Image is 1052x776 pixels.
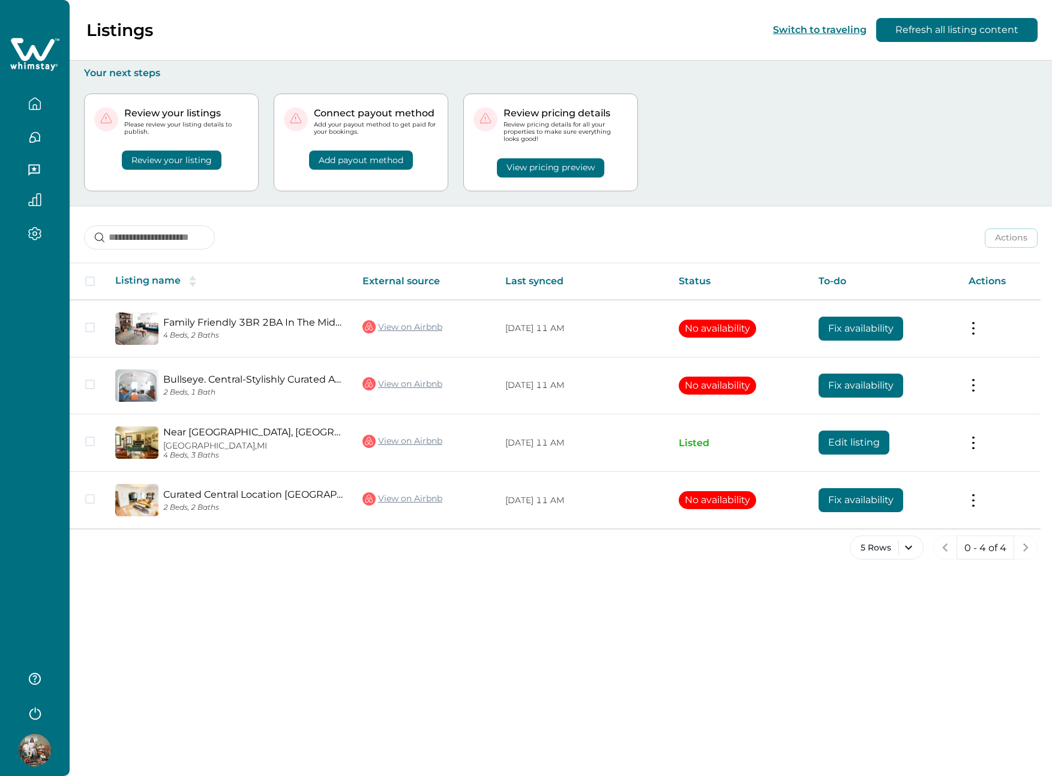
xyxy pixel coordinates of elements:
button: sorting [181,275,205,287]
button: Fix availability [819,374,903,398]
button: next page [1014,536,1038,560]
p: Connect payout method [314,107,438,119]
button: Fix availability [819,317,903,341]
button: No availability [679,491,756,509]
button: Refresh all listing content [876,18,1038,42]
p: 2 Beds, 2 Baths [163,503,343,512]
th: Last synced [496,263,669,300]
p: [DATE] 11 AM [505,323,660,335]
button: Review your listing [122,151,221,170]
p: 4 Beds, 3 Baths [163,451,343,460]
button: Fix availability [819,488,903,512]
p: 2 Beds, 1 Bath [163,388,343,397]
p: Listed [679,437,799,449]
button: 5 Rows [850,536,924,560]
button: 0 - 4 of 4 [957,536,1014,560]
th: Listing name [106,263,353,300]
button: View pricing preview [497,158,604,178]
button: previous page [933,536,957,560]
a: View on Airbnb [362,319,442,335]
img: propertyImage_Near Corktown, Downtown and Midtown [115,426,158,459]
button: Edit listing [819,431,889,455]
p: Your next steps [84,67,1038,79]
a: Bullseye. Central-Stylishly Curated Abode [163,374,343,385]
button: No availability [679,377,756,395]
button: Switch to traveling [773,24,867,35]
button: Actions [985,228,1038,248]
p: Listings [86,20,153,40]
img: propertyImage_Curated Central Location LA [115,484,158,516]
img: propertyImage_Family Friendly 3BR 2BA In The Middle of LA [115,312,158,345]
p: [GEOGRAPHIC_DATA], MI [163,441,343,451]
a: Curated Central Location [GEOGRAPHIC_DATA] [163,489,343,500]
p: [DATE] 11 AM [505,437,660,449]
th: Actions [959,263,1041,300]
img: propertyImage_Bullseye. Central-Stylishly Curated Abode [115,369,158,402]
th: Status [669,263,809,300]
a: View on Airbnb [362,434,442,449]
p: Review your listings [124,107,248,119]
a: View on Airbnb [362,491,442,507]
p: 0 - 4 of 4 [964,542,1006,554]
button: No availability [679,320,756,338]
img: Whimstay Host [19,734,51,766]
th: External source [353,263,496,300]
a: Near [GEOGRAPHIC_DATA], [GEOGRAPHIC_DATA] and [GEOGRAPHIC_DATA] [163,426,343,438]
p: Add your payout method to get paid for your bookings. [314,121,438,136]
button: Add payout method [309,151,413,170]
p: Review pricing details for all your properties to make sure everything looks good! [503,121,628,143]
p: Review pricing details [503,107,628,119]
a: View on Airbnb [362,376,442,392]
p: Please review your listing details to publish. [124,121,248,136]
a: Family Friendly 3BR 2BA In The Middle of LA [163,317,343,328]
p: 4 Beds, 2 Baths [163,331,343,340]
p: [DATE] 11 AM [505,495,660,507]
th: To-do [809,263,959,300]
p: [DATE] 11 AM [505,380,660,392]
